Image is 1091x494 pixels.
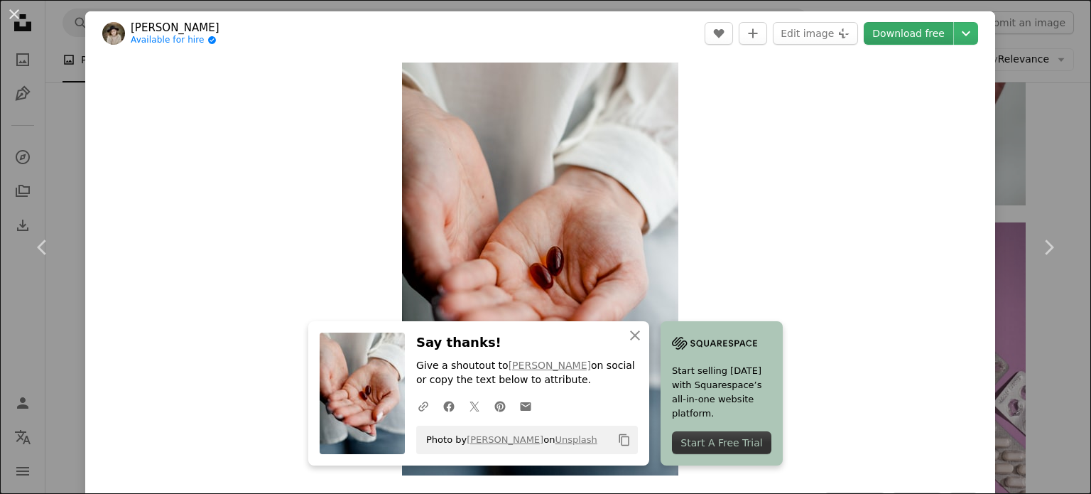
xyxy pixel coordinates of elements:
[402,63,678,476] button: Zoom in on this image
[402,63,678,476] img: person holding brown and black round ornament
[954,22,978,45] button: Choose download size
[739,22,767,45] button: Add to Collection
[672,431,771,454] div: Start A Free Trial
[612,428,636,452] button: Copy to clipboard
[462,392,487,420] a: Share on Twitter
[661,321,783,466] a: Start selling [DATE] with Squarespace’s all-in-one website platform.Start A Free Trial
[672,364,771,421] span: Start selling [DATE] with Squarespace’s all-in-one website platform.
[555,434,597,445] a: Unsplash
[672,333,757,354] img: file-1705255347840-230a6ab5bca9image
[131,21,219,35] a: [PERSON_NAME]
[102,22,125,45] img: Go to Kateryna Hliznitsova's profile
[513,392,538,420] a: Share over email
[436,392,462,420] a: Share on Facebook
[705,22,733,45] button: Like
[773,22,858,45] button: Edit image
[1006,179,1091,316] a: Next
[416,359,638,387] p: Give a shoutout to on social or copy the text below to attribute.
[416,333,638,353] h3: Say thanks!
[509,360,591,371] a: [PERSON_NAME]
[467,434,543,445] a: [PERSON_NAME]
[864,22,953,45] a: Download free
[419,429,597,451] span: Photo by on
[131,35,219,46] a: Available for hire
[487,392,513,420] a: Share on Pinterest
